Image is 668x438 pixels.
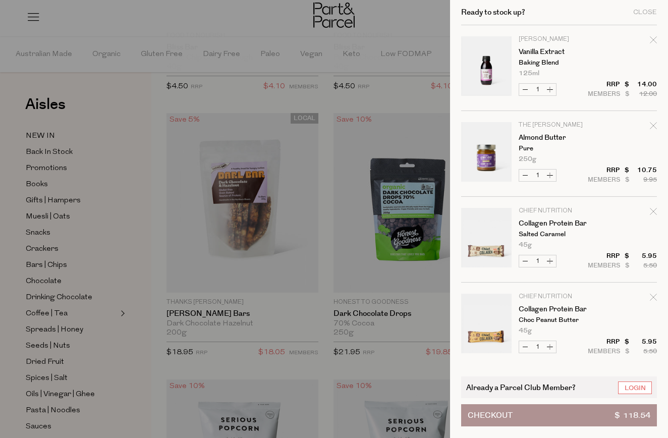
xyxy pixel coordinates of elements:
span: Checkout [468,405,513,426]
button: Checkout$ 118.54 [461,404,657,426]
a: Collagen Protein Bar [519,220,597,227]
p: Chief Nutrition [519,294,597,300]
input: QTY Collagen Protein Bar [531,255,544,267]
div: Remove Vanilla Extract [650,35,657,48]
a: Collagen Protein Bar [519,306,597,313]
p: Chief Nutrition [519,208,597,214]
input: QTY Vanilla Extract [531,84,544,95]
p: Choc Peanut Butter [519,317,597,323]
h2: Ready to stock up? [461,9,525,16]
span: 45g [519,327,532,334]
a: Login [618,381,652,394]
p: The [PERSON_NAME] [519,122,597,128]
span: 125ml [519,70,539,77]
div: Remove Collagen Protein Bar [650,206,657,220]
a: Vanilla Extract [519,48,597,56]
div: Remove Collagen Protein Bar [650,292,657,306]
div: Close [633,9,657,16]
span: 250g [519,156,536,162]
p: Baking Blend [519,60,597,66]
p: [PERSON_NAME] [519,36,597,42]
input: QTY Almond Butter [531,170,544,181]
p: Salted Caramel [519,231,597,238]
p: Pure [519,145,597,152]
input: QTY Collagen Protein Bar [531,341,544,353]
span: $ 118.54 [615,405,650,426]
span: 45g [519,242,532,248]
div: Remove Almond Butter [650,121,657,134]
span: Already a Parcel Club Member? [466,381,576,393]
a: Almond Butter [519,134,597,141]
